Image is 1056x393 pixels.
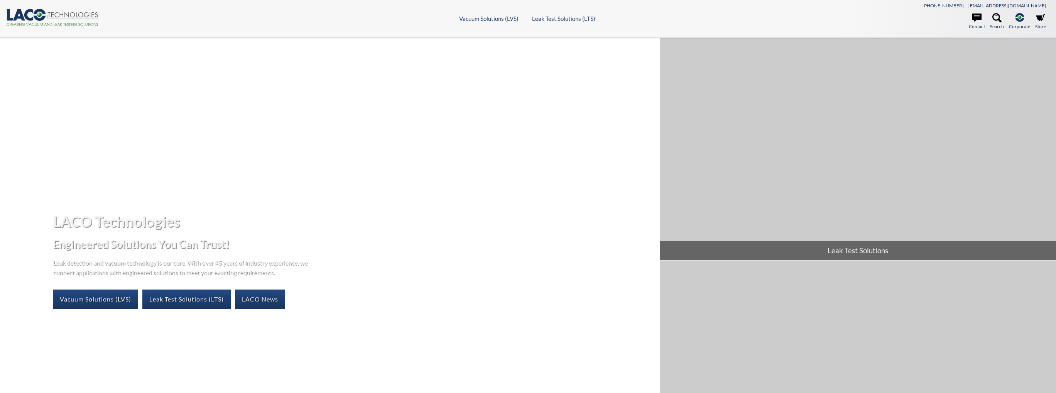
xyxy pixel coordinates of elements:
h2: Engineered Solutions You Can Trust! [53,237,654,251]
a: LACO News [235,290,285,309]
a: Leak Test Solutions (LTS) [532,15,595,22]
a: Contact [969,13,985,30]
a: Store [1035,13,1046,30]
a: Search [990,13,1004,30]
a: Leak Test Solutions [660,38,1056,260]
a: Leak Test Solutions (LTS) [142,290,231,309]
span: Leak Test Solutions [660,241,1056,260]
a: [EMAIL_ADDRESS][DOMAIN_NAME] [968,3,1046,8]
a: Vacuum Solutions (LVS) [459,15,519,22]
a: Vacuum Solutions (LVS) [53,290,138,309]
span: Corporate [1009,23,1030,30]
h1: LACO Technologies [53,212,654,231]
p: Leak detection and vacuum technology is our core. With over 45 years of industry experience, we c... [53,257,311,277]
a: [PHONE_NUMBER] [923,3,964,8]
